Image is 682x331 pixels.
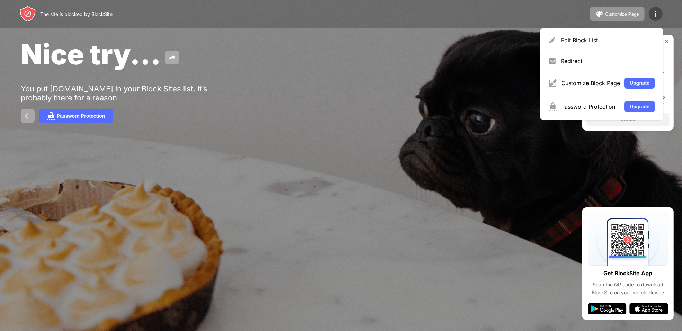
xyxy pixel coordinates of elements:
[19,6,36,22] img: header-logo.svg
[40,11,113,17] div: The site is blocked by BlockSite
[548,57,557,65] img: menu-redirect.svg
[588,281,668,296] div: Scan the QR code to download BlockSite on your mobile device
[39,109,113,123] button: Password Protection
[57,113,105,119] div: Password Protection
[588,303,627,314] img: google-play.svg
[548,79,557,87] img: menu-customize.svg
[21,84,235,102] div: You put [DOMAIN_NAME] in your Block Sites list. It’s probably there for a reason.
[561,57,655,64] div: Redirect
[624,78,655,89] button: Upgrade
[588,213,668,266] img: qrcode.svg
[24,112,32,120] img: back.svg
[548,36,557,44] img: menu-pencil.svg
[604,268,653,278] div: Get BlockSite App
[561,103,620,110] div: Password Protection
[47,112,55,120] img: password.svg
[595,10,604,18] img: pallet.svg
[590,7,645,21] button: Customize Page
[21,37,161,71] span: Nice try...
[624,101,655,112] button: Upgrade
[629,303,668,314] img: app-store.svg
[652,10,660,18] img: menu-icon.svg
[168,53,176,62] img: share.svg
[605,11,639,17] div: Customize Page
[664,39,670,44] img: rate-us-close.svg
[561,37,655,44] div: Edit Block List
[561,80,620,87] div: Customize Block Page
[548,102,557,111] img: menu-password.svg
